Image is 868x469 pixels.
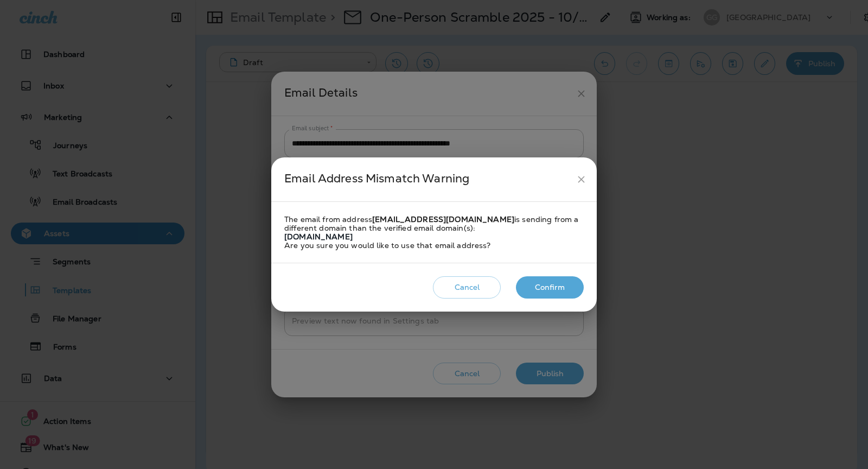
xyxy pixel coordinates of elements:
button: Cancel [433,276,501,299]
button: Confirm [516,276,584,299]
strong: [DOMAIN_NAME] [284,232,353,242]
div: The email from address is sending from a different domain than the verified email domain(s): Are ... [284,215,584,250]
button: close [571,169,591,189]
div: Email Address Mismatch Warning [284,169,571,189]
strong: [EMAIL_ADDRESS][DOMAIN_NAME] [372,214,514,224]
